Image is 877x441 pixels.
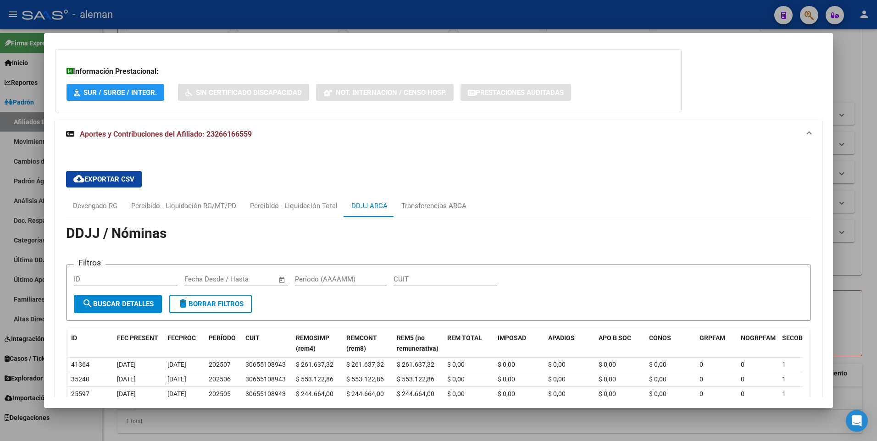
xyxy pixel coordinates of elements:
datatable-header-cell: FEC PRESENT [113,328,164,358]
span: CONOS [649,334,671,342]
input: Fecha fin [230,275,274,283]
datatable-header-cell: REM5 (no remunerativa) [393,328,444,358]
span: $ 261.637,32 [346,361,384,368]
span: 0 [741,361,744,368]
span: GRPFAM [699,334,725,342]
span: [DATE] [117,390,136,397]
button: SUR / SURGE / INTEGR. [67,84,164,101]
span: [DATE] [117,361,136,368]
span: $ 553.122,86 [296,375,333,383]
button: Buscar Detalles [74,295,162,313]
datatable-header-cell: IMPOSAD [494,328,544,358]
span: Not. Internacion / Censo Hosp. [336,88,446,97]
span: 35240 [71,375,89,383]
span: $ 261.637,32 [296,361,333,368]
span: $ 0,00 [548,375,566,383]
span: SECOBLIG [782,334,813,342]
span: $ 0,00 [447,390,465,397]
span: $ 0,00 [599,375,616,383]
datatable-header-cell: APADIOS [544,328,595,358]
span: 1 [782,361,786,368]
span: $ 0,00 [498,361,515,368]
span: $ 244.664,00 [296,390,333,397]
span: $ 0,00 [548,361,566,368]
span: [DATE] [167,390,186,397]
span: NOGRPFAM [741,334,776,342]
datatable-header-cell: CUIT [242,328,292,358]
span: REMOSIMP (rem4) [296,334,329,352]
span: Borrar Filtros [178,300,244,308]
datatable-header-cell: SECOBLIG [778,328,820,358]
datatable-header-cell: APO B SOC [595,328,645,358]
div: Open Intercom Messenger [846,410,868,432]
span: Buscar Detalles [82,300,154,308]
span: 0 [699,375,703,383]
button: Sin Certificado Discapacidad [178,84,309,101]
span: $ 244.664,00 [346,390,384,397]
h3: Información Prestacional: [67,66,670,77]
span: DDJJ / Nóminas [66,225,167,241]
span: $ 0,00 [447,361,465,368]
button: Borrar Filtros [169,295,252,313]
span: $ 0,00 [599,390,616,397]
span: 41364 [71,361,89,368]
datatable-header-cell: FECPROC [164,328,205,358]
span: $ 553.122,86 [346,375,384,383]
span: Prestaciones Auditadas [476,88,564,97]
datatable-header-cell: REMCONT (rem8) [343,328,393,358]
span: [DATE] [167,375,186,383]
span: FECPROC [167,334,196,342]
mat-icon: delete [178,298,189,309]
span: Exportar CSV [73,175,134,183]
span: Aportes y Contribuciones del Afiliado: 23266166559 [80,130,252,138]
span: 0 [699,390,703,397]
datatable-header-cell: CONOS [645,328,696,358]
div: Devengado RG [73,201,117,211]
datatable-header-cell: PERÍODO [205,328,242,358]
button: Open calendar [277,275,287,285]
span: $ 553.122,86 [397,375,434,383]
span: FEC PRESENT [117,334,158,342]
datatable-header-cell: GRPFAM [696,328,737,358]
span: 0 [741,375,744,383]
span: $ 0,00 [498,390,515,397]
div: Transferencias ARCA [401,201,466,211]
span: $ 0,00 [447,375,465,383]
button: Not. Internacion / Censo Hosp. [316,84,454,101]
button: Exportar CSV [66,171,142,187]
span: 0 [699,361,703,368]
div: Percibido - Liquidación Total [250,201,338,211]
div: 30655108943 [245,374,286,385]
span: $ 0,00 [548,390,566,397]
span: 202507 [209,361,231,368]
mat-icon: search [82,298,93,309]
span: REM TOTAL [447,334,482,342]
span: $ 0,00 [649,361,666,368]
span: 202505 [209,390,231,397]
button: Prestaciones Auditadas [461,84,571,101]
span: 25597 [71,390,89,397]
span: REM5 (no remunerativa) [397,334,438,352]
span: IMPOSAD [498,334,526,342]
span: APO B SOC [599,334,631,342]
span: 1 [782,390,786,397]
span: 1 [782,375,786,383]
datatable-header-cell: ID [67,328,113,358]
div: Percibido - Liquidación RG/MT/PD [131,201,236,211]
span: APADIOS [548,334,575,342]
span: [DATE] [117,375,136,383]
span: $ 0,00 [498,375,515,383]
mat-expansion-panel-header: Aportes y Contribuciones del Afiliado: 23266166559 [55,120,822,149]
span: [DATE] [167,361,186,368]
span: $ 0,00 [649,390,666,397]
div: 30655108943 [245,389,286,399]
mat-icon: cloud_download [73,173,84,184]
span: REMCONT (rem8) [346,334,377,352]
span: 0 [741,390,744,397]
span: ID [71,334,77,342]
span: 202506 [209,375,231,383]
div: 30655108943 [245,359,286,370]
datatable-header-cell: REM TOTAL [444,328,494,358]
span: $ 244.664,00 [397,390,434,397]
span: Sin Certificado Discapacidad [196,88,302,97]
